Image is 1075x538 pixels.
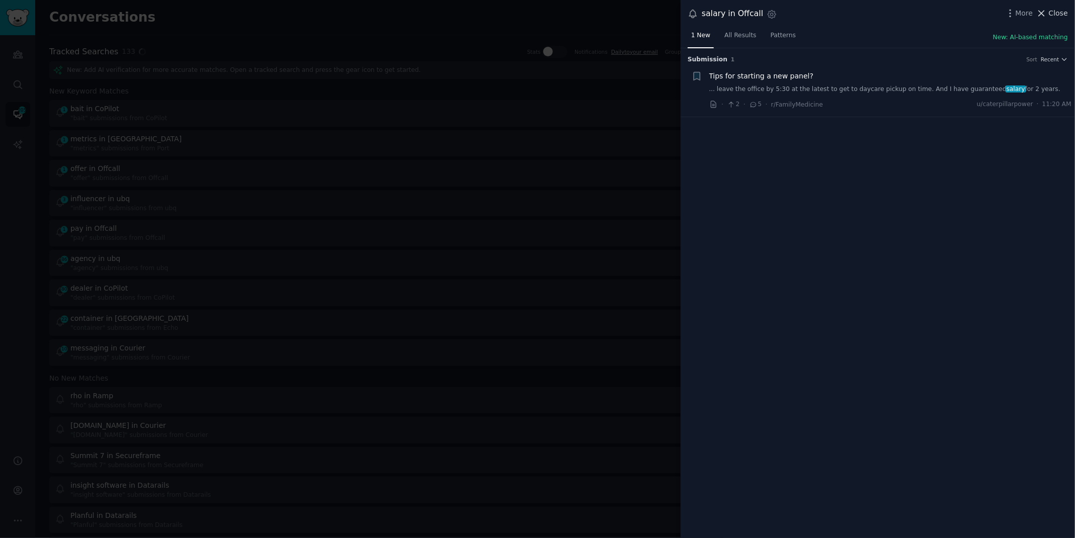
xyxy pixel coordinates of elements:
span: All Results [724,31,756,40]
button: Close [1036,8,1068,19]
span: Close [1049,8,1068,19]
span: Patterns [771,31,796,40]
a: Patterns [767,28,799,48]
span: · [743,99,746,110]
a: Tips for starting a new panel? [709,71,814,81]
span: Submission [688,55,727,64]
div: salary in Offcall [702,8,763,20]
a: 1 New [688,28,714,48]
span: 1 New [691,31,710,40]
button: New: AI-based matching [993,33,1068,42]
span: · [1037,100,1039,109]
span: salary [1006,85,1026,93]
span: · [721,99,723,110]
span: 2 [727,100,739,109]
span: r/FamilyMedicine [771,101,823,108]
div: Sort [1027,56,1038,63]
button: Recent [1041,56,1068,63]
a: All Results [721,28,760,48]
button: More [1005,8,1033,19]
span: More [1016,8,1033,19]
span: 1 [731,56,734,62]
span: 5 [749,100,762,109]
span: u/caterpillarpower [977,100,1033,109]
span: Recent [1041,56,1059,63]
span: 11:20 AM [1042,100,1071,109]
span: · [766,99,768,110]
a: ... leave the office by 5:30 at the latest to get to daycare pickup on time. And I have guarantee... [709,85,1072,94]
